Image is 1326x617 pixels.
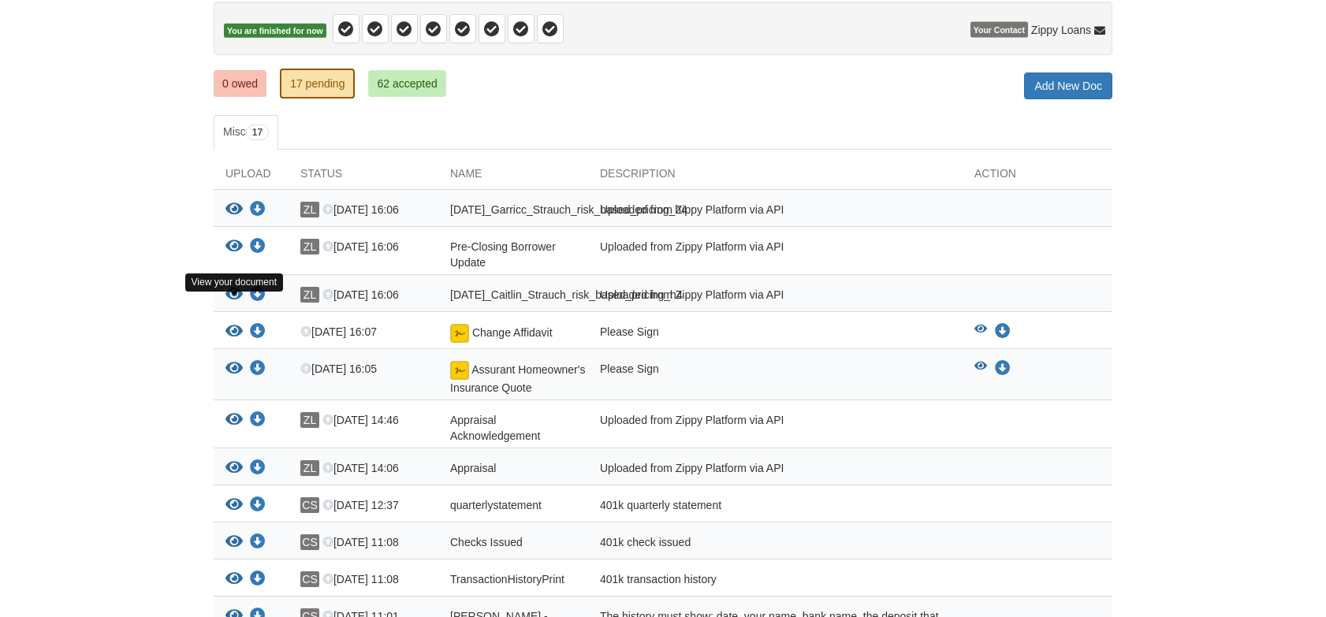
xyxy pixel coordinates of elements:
[300,571,319,587] span: CS
[214,115,278,150] a: Misc
[300,534,319,550] span: CS
[588,460,963,481] div: Uploaded from Zippy Platform via API
[450,288,683,301] span: [DATE]_Caitlin_Strauch_risk_based_pricing_h4
[322,288,399,301] span: [DATE] 16:06
[588,324,963,344] div: Please Sign
[225,460,243,477] button: View Appraisal
[250,241,266,254] a: Download Pre-Closing Borrower Update
[225,361,243,377] button: View Assurant Homeowner's Insurance Quote
[450,203,687,216] span: [DATE]_Garricc_Strauch_risk_based_pricing_h4
[450,573,564,585] span: TransactionHistoryPrint
[588,202,963,222] div: Uploaded from Zippy Platform via API
[225,202,243,218] button: View 07-08-2025_Garricc_Strauch_risk_based_pricing_h4
[185,273,284,292] div: View your document
[450,536,523,548] span: Checks Issued
[300,202,319,217] span: ZL
[995,325,1011,338] a: Download Change Affidavit
[250,463,266,475] a: Download Appraisal
[1031,22,1091,38] span: Zippy Loans
[588,287,963,307] div: Uploaded from Zippy Platform via API
[450,462,496,474] span: Appraisal
[1024,72,1112,99] a: Add New Doc
[974,361,987,377] button: View Assurant Homeowner's Insurance Quote
[588,412,963,444] div: Uploaded from Zippy Platform via API
[995,362,1011,375] a: Download Assurant Homeowner's Insurance Quote
[250,204,266,217] a: Download 07-08-2025_Garricc_Strauch_risk_based_pricing_h4
[588,165,963,189] div: Description
[280,69,355,98] a: 17 pending
[588,571,963,592] div: 401k transaction history
[225,534,243,551] button: View Checks Issued
[250,363,266,376] a: Download Assurant Homeowner's Insurance Quote
[438,165,588,189] div: Name
[300,325,377,338] span: [DATE] 16:07
[300,412,319,428] span: ZL
[588,497,963,518] div: 401k quarterly statement
[450,240,556,269] span: Pre-Closing Borrower Update
[368,70,445,97] a: 62 accepted
[250,326,266,339] a: Download Change Affidavit
[300,287,319,303] span: ZL
[450,363,585,394] span: Assurant Homeowner's Insurance Quote
[250,500,266,512] a: Download quarterlystatement
[300,239,319,255] span: ZL
[250,289,266,302] a: Download 07-08-2025_Caitlin_Strauch_risk_based_pricing_h4
[250,537,266,549] a: Download Checks Issued
[322,414,399,426] span: [DATE] 14:46
[322,203,399,216] span: [DATE] 16:06
[300,460,319,476] span: ZL
[289,165,438,189] div: Status
[450,324,469,343] img: Document fully signed
[322,240,399,253] span: [DATE] 16:06
[970,22,1028,38] span: Your Contact
[963,165,1112,189] div: Action
[588,239,963,270] div: Uploaded from Zippy Platform via API
[322,462,399,474] span: [DATE] 14:06
[588,361,963,396] div: Please Sign
[225,497,243,514] button: View quarterlystatement
[214,70,266,97] a: 0 owed
[225,571,243,588] button: View TransactionHistoryPrint
[450,361,469,380] img: Document fully signed
[300,497,319,513] span: CS
[322,499,399,511] span: [DATE] 12:37
[250,414,266,427] a: Download Appraisal Acknowledgement
[322,573,399,585] span: [DATE] 11:08
[472,326,553,339] span: Change Affidavit
[322,536,399,548] span: [DATE] 11:08
[974,324,987,340] button: View Change Affidavit
[224,24,326,39] span: You are finished for now
[588,534,963,555] div: 401k check issued
[250,574,266,586] a: Download TransactionHistoryPrint
[225,412,243,429] button: View Appraisal Acknowledgement
[450,499,542,511] span: quarterlystatement
[300,362,377,375] span: [DATE] 16:05
[225,324,243,340] button: View Change Affidavit
[246,125,269,140] span: 17
[214,165,289,189] div: Upload
[225,239,243,255] button: View Pre-Closing Borrower Update
[450,414,540,442] span: Appraisal Acknowledgement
